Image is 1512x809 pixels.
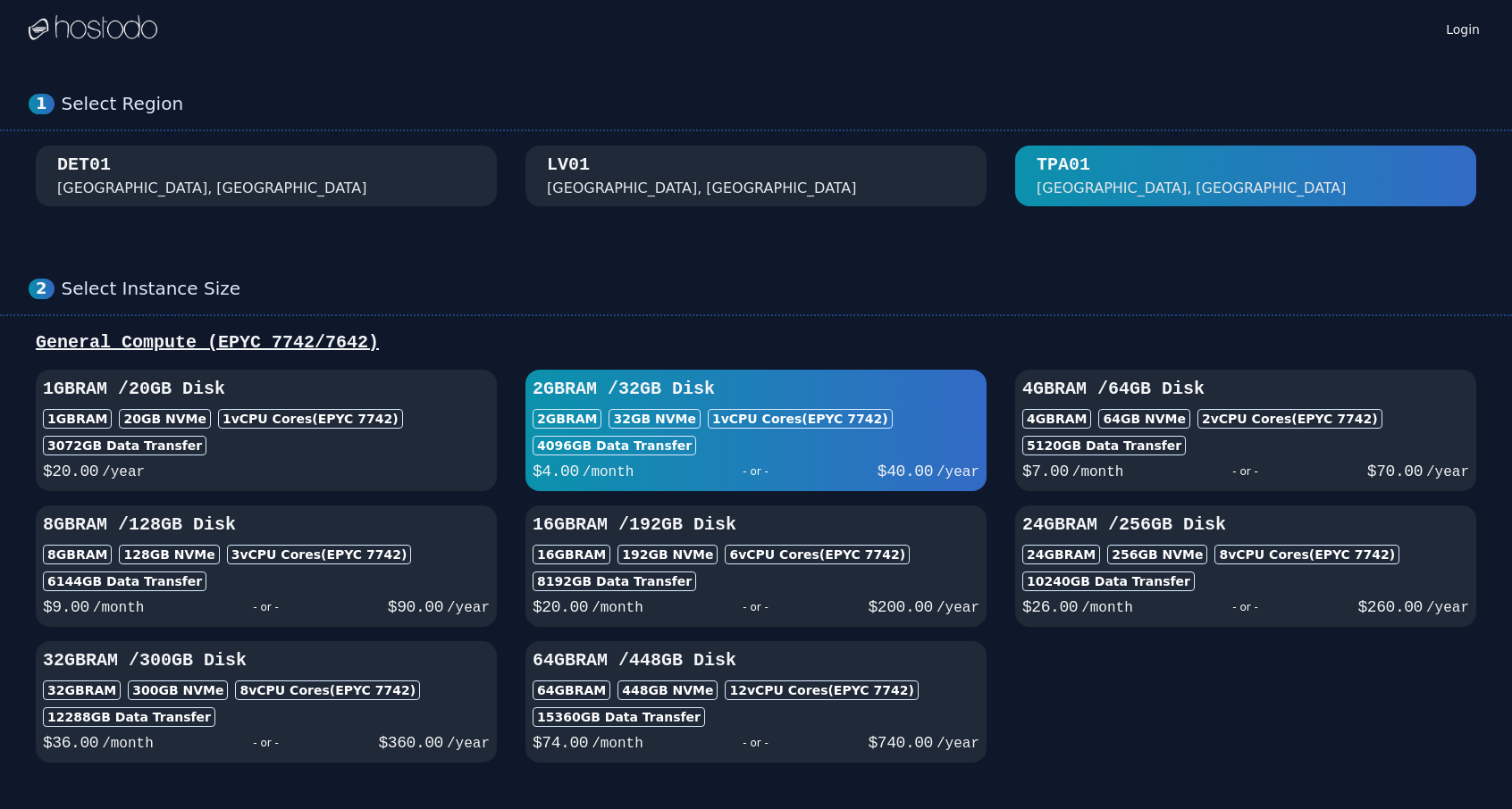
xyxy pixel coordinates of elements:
[1072,464,1124,480] span: /month
[617,680,718,700] div: 448 GB NVMe
[937,600,979,616] span: /year
[1197,409,1382,429] div: 2 vCPU Cores (EPYC 7742)
[1037,178,1347,199] div: [GEOGRAPHIC_DATA], [GEOGRAPHIC_DATA]
[43,513,490,538] h3: 8GB RAM / 128 GB Disk
[43,707,215,727] div: 12288 GB Data Transfer
[29,15,157,42] img: Logo
[937,736,979,752] span: /year
[533,545,610,564] div: 16GB RAM
[725,680,918,700] div: 12 vCPU Cores (EPYC 7742)
[144,595,387,620] div: - or -
[583,464,634,480] span: /month
[592,736,643,752] span: /month
[29,330,1483,355] div: General Compute (EPYC 7742/7642)
[1022,513,1469,538] h3: 24GB RAM / 256 GB Disk
[36,146,497,206] button: DET01 [GEOGRAPHIC_DATA], [GEOGRAPHIC_DATA]
[43,680,121,700] div: 32GB RAM
[617,545,718,564] div: 192 GB NVMe
[43,377,490,402] h3: 1GB RAM / 20 GB Disk
[119,409,211,429] div: 20 GB NVMe
[128,680,228,700] div: 300 GB NVMe
[1367,463,1423,480] span: $ 70.00
[609,409,701,429] div: 32 GB NVMe
[36,370,497,491] button: 1GBRAM /20GB Disk1GBRAM20GB NVMe1vCPU Cores(EPYC 7742)3072GB Data Transfer$20.00/year
[525,146,987,206] button: LV01 [GEOGRAPHIC_DATA], [GEOGRAPHIC_DATA]
[643,595,869,620] div: - or -
[1426,464,1469,480] span: /year
[227,545,412,564] div: 3 vCPU Cores (EPYC 7742)
[379,734,443,752] span: $ 360.00
[1214,545,1399,564] div: 8 vCPU Cores (EPYC 7742)
[592,600,643,616] span: /month
[29,94,55,114] div: 1
[43,648,490,673] h3: 32GB RAM / 300 GB Disk
[525,370,987,491] button: 2GBRAM /32GB Disk2GBRAM32GB NVMe1vCPU Cores(EPYC 7742)4096GB Data Transfer$4.00/month- or -$40.00...
[119,545,219,564] div: 128 GB NVMe
[1426,600,1469,616] span: /year
[869,598,933,616] span: $ 200.00
[533,707,705,727] div: 15360 GB Data Transfer
[218,409,403,429] div: 1 vCPU Cores (EPYC 7742)
[1022,463,1069,480] span: $ 7.00
[634,459,877,484] div: - or -
[1022,436,1186,455] div: 5120 GB Data Transfer
[1107,545,1207,564] div: 256 GB NVMe
[43,409,112,429] div: 1GB RAM
[1015,146,1476,206] button: TPA01 [GEOGRAPHIC_DATA], [GEOGRAPHIC_DATA]
[1015,505,1476,627] button: 24GBRAM /256GB Disk24GBRAM256GB NVMe8vCPU Cores(EPYC 7742)10240GB Data Transfer$26.00/month- or -...
[43,571,206,591] div: 6144 GB Data Transfer
[547,153,590,178] div: LV01
[533,513,979,538] h3: 16GB RAM / 192 GB Disk
[36,641,497,763] button: 32GBRAM /300GB Disk32GBRAM300GB NVMe8vCPU Cores(EPYC 7742)12288GB Data Transfer$36.00/month- or -...
[533,377,979,402] h3: 2GB RAM / 32 GB Disk
[93,600,145,616] span: /month
[1022,545,1100,564] div: 24GB RAM
[725,545,910,564] div: 6 vCPU Cores (EPYC 7742)
[388,598,443,616] span: $ 90.00
[1015,370,1476,491] button: 4GBRAM /64GB Disk4GBRAM64GB NVMe2vCPU Cores(EPYC 7742)5120GB Data Transfer$7.00/month- or -$70.00...
[533,734,588,752] span: $ 74.00
[937,464,979,480] span: /year
[62,93,1483,115] div: Select Region
[447,600,490,616] span: /year
[447,736,490,752] span: /year
[869,734,933,752] span: $ 740.00
[235,680,420,700] div: 8 vCPU Cores (EPYC 7742)
[57,153,111,178] div: DET01
[1022,409,1091,429] div: 4GB RAM
[102,464,145,480] span: /year
[708,409,893,429] div: 1 vCPU Cores (EPYC 7742)
[1037,153,1090,178] div: TPA01
[1098,409,1190,429] div: 64 GB NVMe
[533,598,588,616] span: $ 20.00
[525,505,987,627] button: 16GBRAM /192GB Disk16GBRAM192GB NVMe6vCPU Cores(EPYC 7742)8192GB Data Transfer$20.00/month- or -$...
[43,436,206,455] div: 3072 GB Data Transfer
[533,463,579,480] span: $ 4.00
[1442,17,1483,38] a: Login
[533,436,696,455] div: 4096 GB Data Transfer
[1081,600,1133,616] span: /month
[36,505,497,627] button: 8GBRAM /128GB Disk8GBRAM128GB NVMe3vCPU Cores(EPYC 7742)6144GB Data Transfer$9.00/month- or -$90....
[533,648,979,673] h3: 64GB RAM / 448 GB Disk
[643,730,869,755] div: - or -
[1022,571,1195,591] div: 10240 GB Data Transfer
[1133,595,1358,620] div: - or -
[533,409,601,429] div: 2GB RAM
[62,278,1483,300] div: Select Instance Size
[533,680,610,700] div: 64GB RAM
[102,736,154,752] span: /month
[1022,377,1469,402] h3: 4GB RAM / 64 GB Disk
[154,730,379,755] div: - or -
[1358,598,1423,616] span: $ 260.00
[43,734,98,752] span: $ 36.00
[29,279,55,299] div: 2
[1123,459,1366,484] div: - or -
[43,545,112,564] div: 8GB RAM
[878,463,933,480] span: $ 40.00
[43,463,98,480] span: $ 20.00
[1022,598,1078,616] span: $ 26.00
[43,598,89,616] span: $ 9.00
[533,571,696,591] div: 8192 GB Data Transfer
[547,178,857,199] div: [GEOGRAPHIC_DATA], [GEOGRAPHIC_DATA]
[525,641,987,763] button: 64GBRAM /448GB Disk64GBRAM448GB NVMe12vCPU Cores(EPYC 7742)15360GB Data Transfer$74.00/month- or ...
